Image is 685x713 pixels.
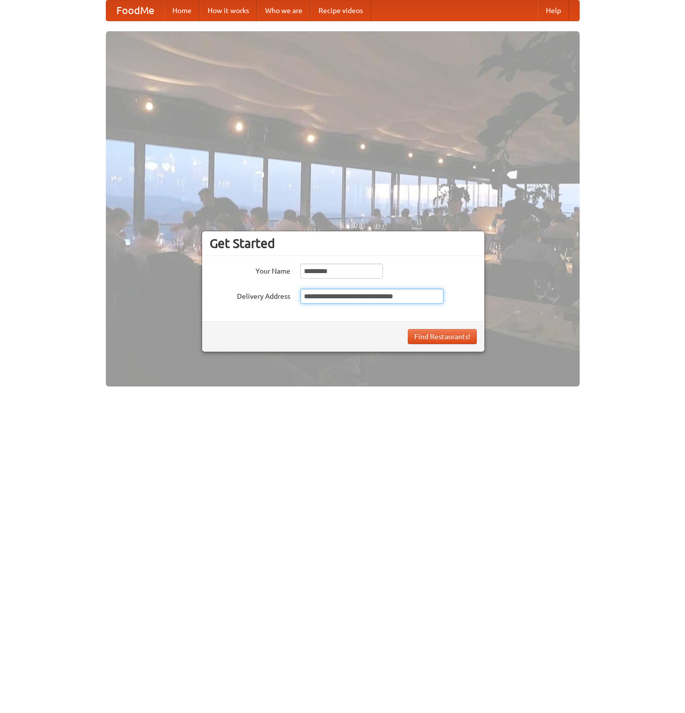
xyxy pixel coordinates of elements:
a: How it works [200,1,257,21]
h3: Get Started [210,236,477,251]
a: Home [164,1,200,21]
a: FoodMe [106,1,164,21]
a: Recipe videos [310,1,371,21]
a: Who we are [257,1,310,21]
label: Your Name [210,264,290,276]
a: Help [538,1,569,21]
label: Delivery Address [210,289,290,301]
button: Find Restaurants! [408,329,477,344]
